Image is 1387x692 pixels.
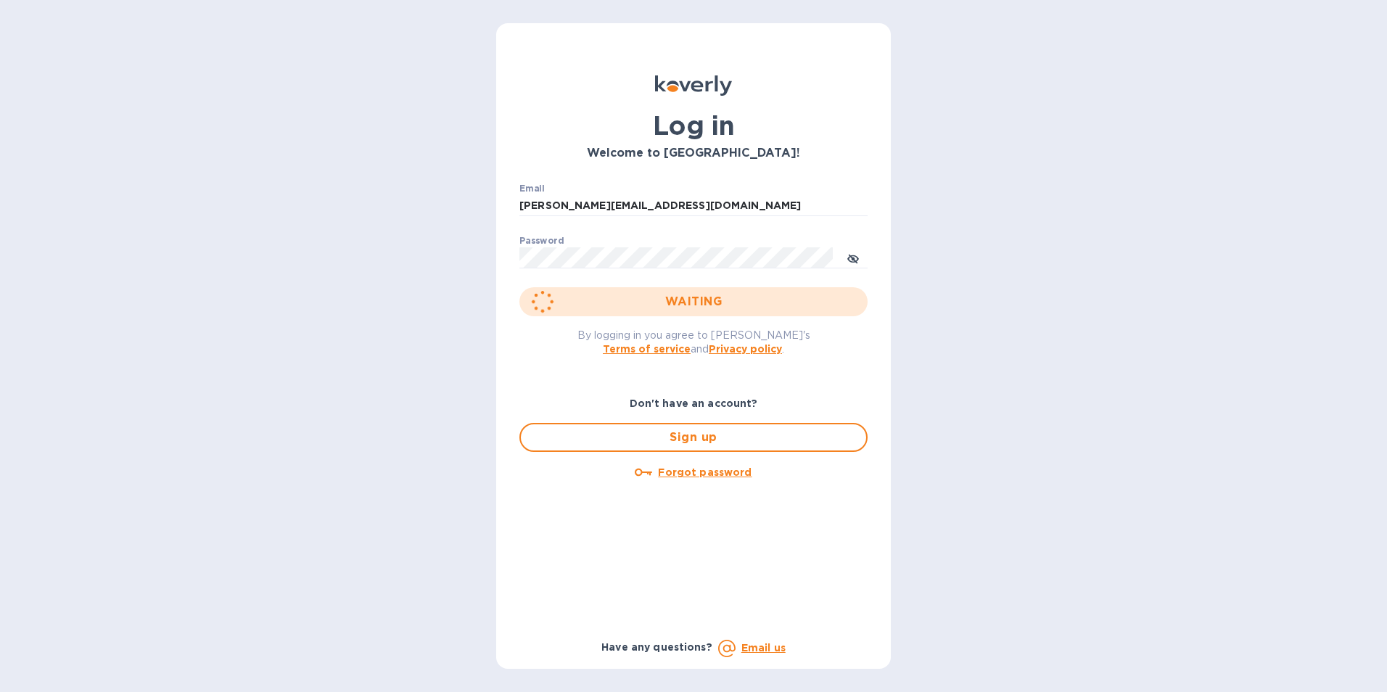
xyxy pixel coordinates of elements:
a: Terms of service [603,343,691,355]
h3: Welcome to [GEOGRAPHIC_DATA]! [519,147,868,160]
h1: Log in [519,110,868,141]
label: Email [519,184,545,193]
b: Don't have an account? [630,398,758,409]
img: Koverly [655,75,732,96]
span: By logging in you agree to [PERSON_NAME]'s and . [577,329,810,355]
button: Sign up [519,423,868,452]
button: toggle password visibility [839,243,868,272]
b: Have any questions? [601,641,712,653]
a: Privacy policy [709,343,782,355]
span: Sign up [532,429,855,446]
u: Forgot password [658,466,752,478]
label: Password [519,236,564,245]
input: Enter email address [519,195,868,217]
a: Email us [741,642,786,654]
